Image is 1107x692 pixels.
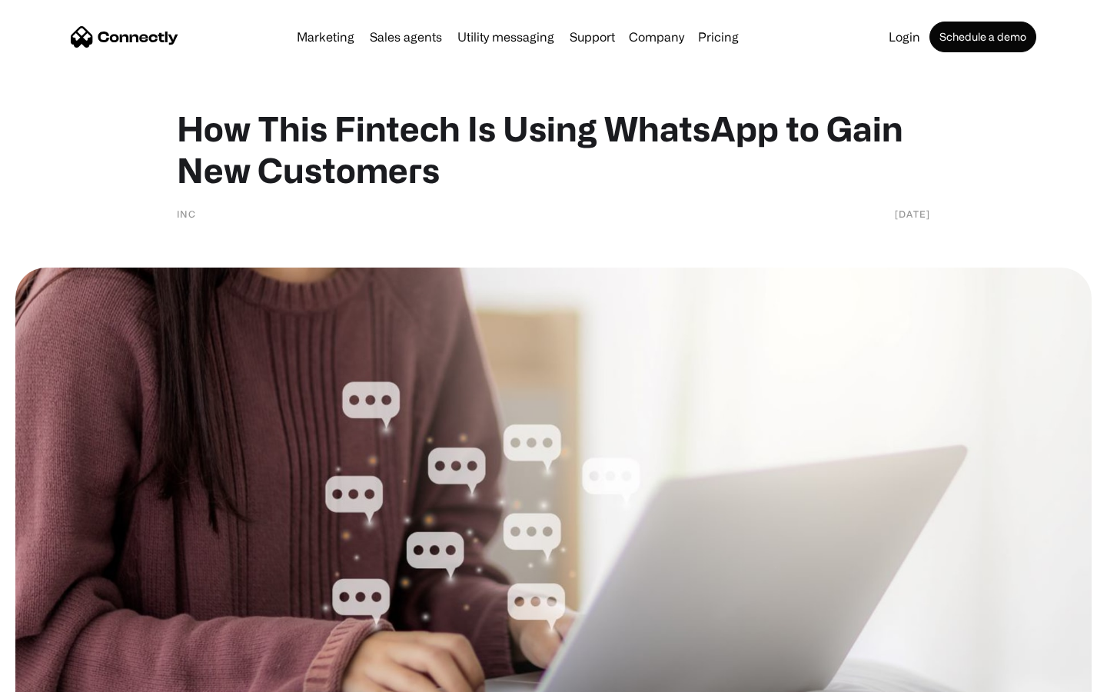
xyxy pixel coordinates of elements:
[451,31,560,43] a: Utility messaging
[692,31,745,43] a: Pricing
[895,206,930,221] div: [DATE]
[929,22,1036,52] a: Schedule a demo
[15,665,92,687] aside: Language selected: English
[563,31,621,43] a: Support
[71,25,178,48] a: home
[883,31,926,43] a: Login
[177,206,196,221] div: INC
[291,31,361,43] a: Marketing
[31,665,92,687] ul: Language list
[624,26,689,48] div: Company
[364,31,448,43] a: Sales agents
[177,108,930,191] h1: How This Fintech Is Using WhatsApp to Gain New Customers
[629,26,684,48] div: Company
